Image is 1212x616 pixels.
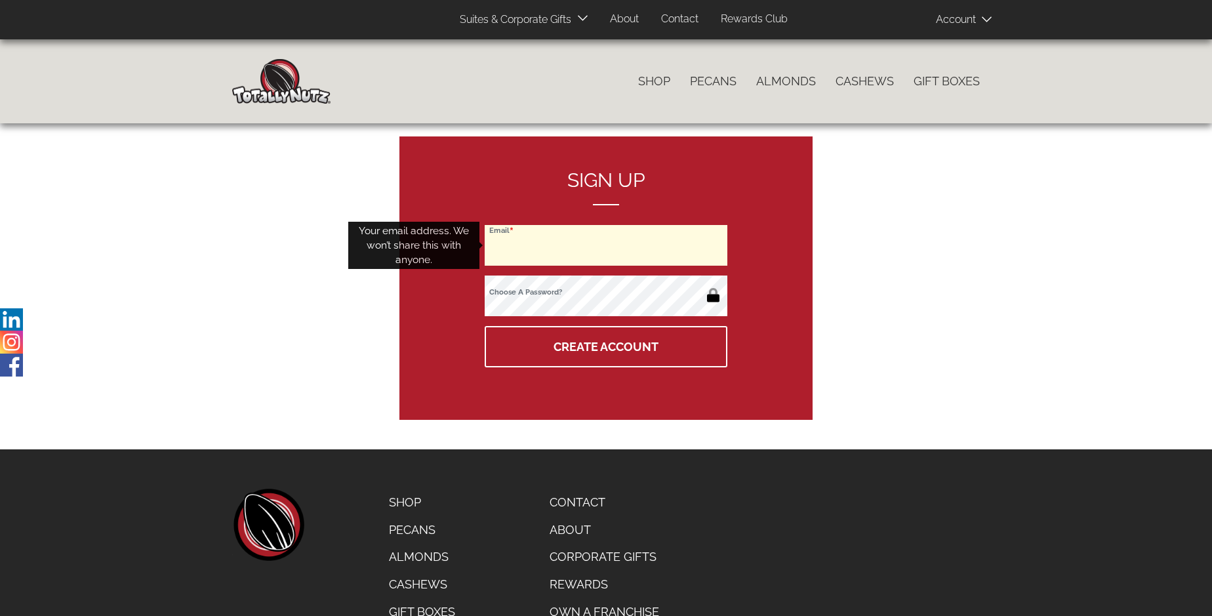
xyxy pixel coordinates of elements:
a: Contact [540,489,669,516]
a: Gift Boxes [904,68,990,95]
a: home [232,489,304,561]
a: Rewards [540,571,669,598]
a: Pecans [379,516,465,544]
h2: Sign up [485,169,727,205]
a: Almonds [746,68,826,95]
a: Shop [628,68,680,95]
a: About [600,7,649,32]
a: Contact [651,7,708,32]
a: Rewards Club [711,7,798,32]
a: Cashews [379,571,465,598]
a: Corporate Gifts [540,543,669,571]
a: Pecans [680,68,746,95]
div: Your email address. We won’t share this with anyone. [348,222,479,270]
input: Email [485,225,727,266]
img: Home [232,59,331,104]
a: Shop [379,489,465,516]
a: Almonds [379,543,465,571]
a: Suites & Corporate Gifts [450,7,575,33]
a: Cashews [826,68,904,95]
a: About [540,516,669,544]
button: Create Account [485,326,727,367]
